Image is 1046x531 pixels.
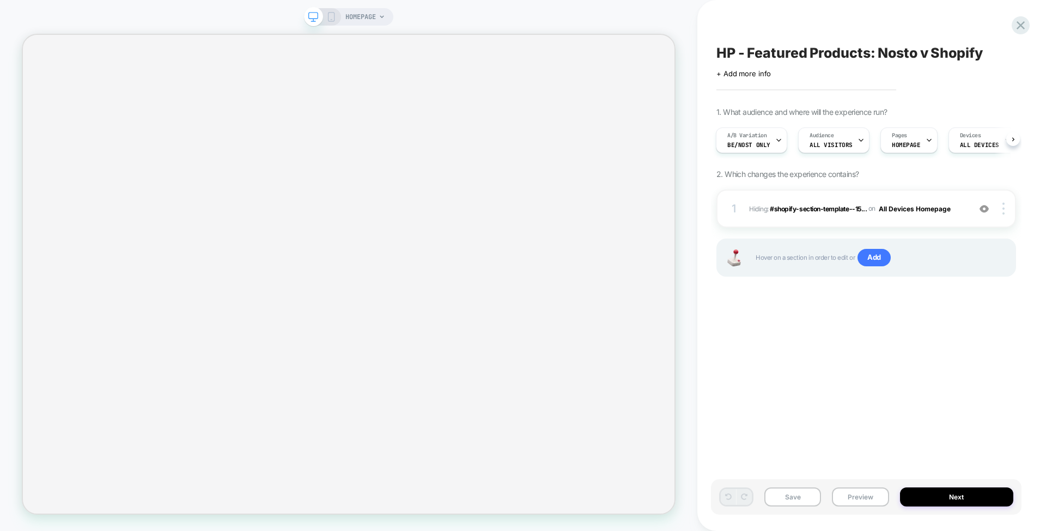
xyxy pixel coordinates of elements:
[960,141,999,149] span: ALL DEVICES
[728,199,739,218] div: 1
[756,249,1004,266] span: Hover on a section in order to edit or
[727,141,770,149] span: BE/Nost only
[858,249,891,266] span: Add
[810,132,834,139] span: Audience
[832,487,889,506] button: Preview
[868,203,875,215] span: on
[960,132,981,139] span: Devices
[727,132,767,139] span: A/B Variation
[716,69,771,78] span: + Add more info
[764,487,821,506] button: Save
[810,141,853,149] span: All Visitors
[892,132,907,139] span: Pages
[770,204,867,212] span: #shopify-section-template--15...
[1002,203,1005,215] img: close
[716,107,887,117] span: 1. What audience and where will the experience run?
[716,45,983,61] span: HP - Featured Products: Nosto v Shopify
[900,487,1014,506] button: Next
[892,141,921,149] span: HOMEPAGE
[345,8,376,26] span: HOMEPAGE
[723,249,745,266] img: Joystick
[879,202,959,216] button: All Devices Homepage
[980,204,989,213] img: crossed eye
[749,202,964,216] span: Hiding :
[716,169,859,179] span: 2. Which changes the experience contains?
